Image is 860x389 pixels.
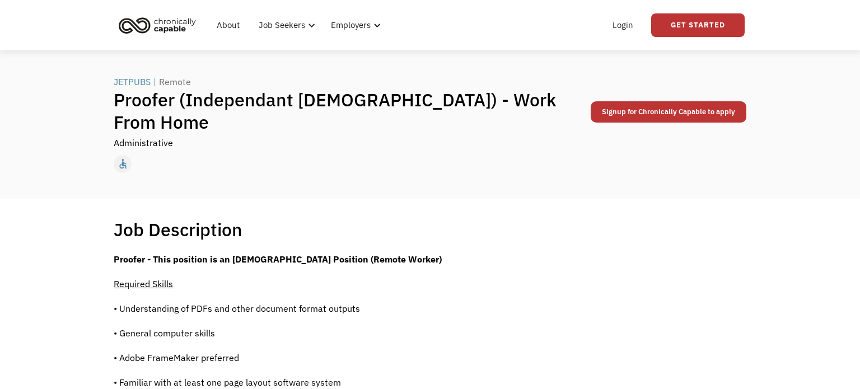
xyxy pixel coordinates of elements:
a: About [210,7,246,43]
div: Remote [159,75,191,88]
p: • General computer skills [114,326,582,340]
div: JETPUBS [114,75,151,88]
p: • Adobe FrameMaker preferred [114,351,582,364]
a: Login [606,7,640,43]
img: Chronically Capable logo [115,13,199,38]
h1: Job Description [114,218,242,241]
span: Required Skills [114,278,173,289]
a: Signup for Chronically Capable to apply [591,101,746,123]
div: Job Seekers [259,18,305,32]
a: home [115,13,204,38]
p: • Familiar with at least one page layout software system [114,376,582,389]
a: JETPUBS|Remote [114,75,194,88]
strong: Proofer - This position is an [DEMOGRAPHIC_DATA] Position (Remote Worker) [114,254,442,265]
div: | [153,75,156,88]
div: Job Seekers [252,7,319,43]
div: Employers [331,18,371,32]
div: Administrative [114,136,173,149]
p: • Understanding of PDFs and other document format outputs [114,302,582,315]
div: Employers [324,7,384,43]
a: Get Started [651,13,745,37]
h1: Proofer (Independant [DEMOGRAPHIC_DATA]) - Work From Home [114,88,588,133]
div: accessible [117,156,129,172]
